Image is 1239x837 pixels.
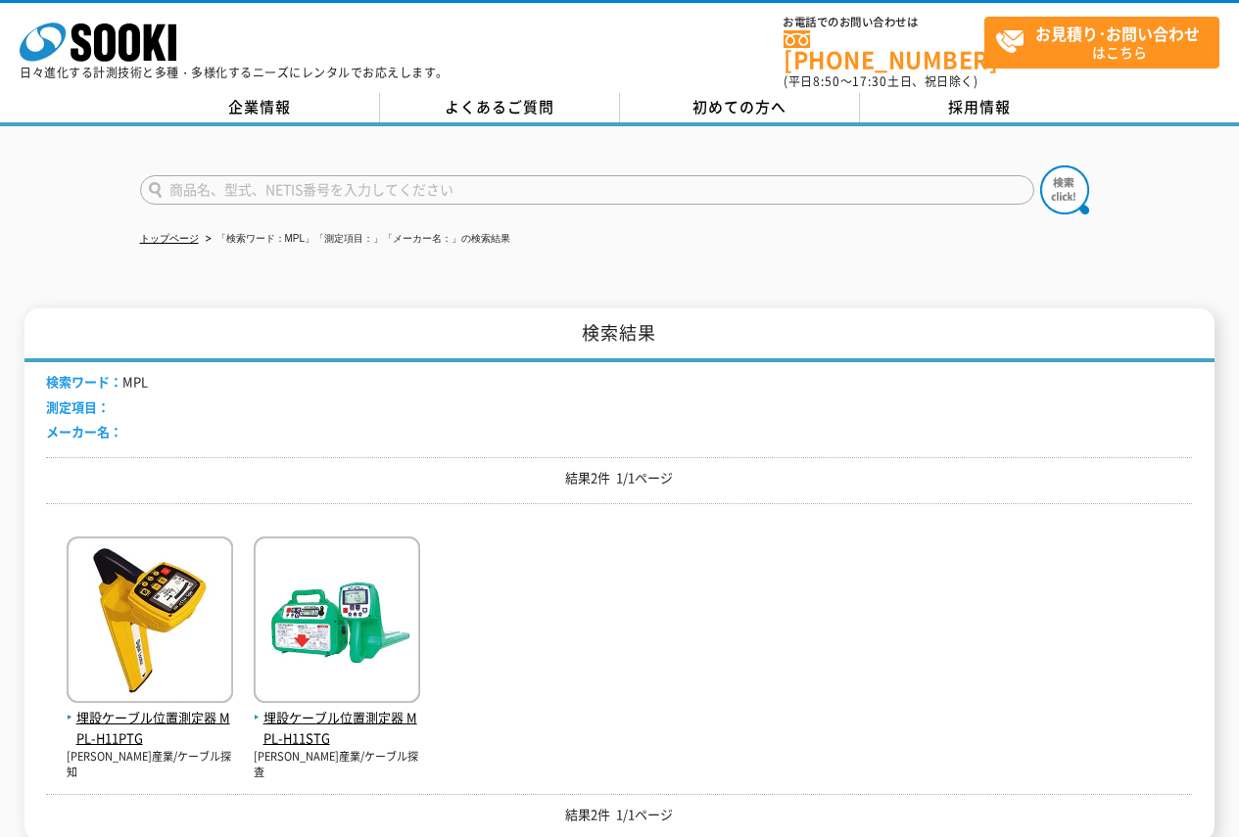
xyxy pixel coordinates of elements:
[67,749,233,781] p: [PERSON_NAME]産業/ケーブル探知
[254,687,420,748] a: 埋設ケーブル位置測定器 MPL-H11STG
[46,468,1192,488] p: 結果2件 1/1ページ
[67,708,233,749] span: 埋設ケーブル位置測定器 MPL-H11PTG
[46,422,122,441] span: メーカー名：
[1035,22,1200,45] strong: お見積り･お問い合わせ
[784,30,984,70] a: [PHONE_NUMBER]
[813,72,840,90] span: 8:50
[67,536,233,708] img: MPL-H11PTG
[202,229,511,250] li: 「検索ワード：MPL」「測定項目：」「メーカー名：」の検索結果
[620,93,860,122] a: 初めての方へ
[46,805,1192,825] p: 結果2件 1/1ページ
[995,18,1218,67] span: はこちら
[380,93,620,122] a: よくあるご質問
[46,372,122,391] span: 検索ワード：
[46,372,148,393] li: MPL
[254,749,420,781] p: [PERSON_NAME]産業/ケーブル探査
[140,233,199,244] a: トップページ
[692,96,786,117] span: 初めての方へ
[140,93,380,122] a: 企業情報
[67,687,233,748] a: 埋設ケーブル位置測定器 MPL-H11PTG
[860,93,1100,122] a: 採用情報
[852,72,887,90] span: 17:30
[784,17,984,28] span: お電話でのお問い合わせは
[24,308,1214,362] h1: 検索結果
[984,17,1219,69] a: お見積り･お問い合わせはこちら
[46,397,110,416] span: 測定項目：
[254,536,420,708] img: MPL-H11STG
[140,175,1034,205] input: 商品名、型式、NETIS番号を入力してください
[1040,165,1089,214] img: btn_search.png
[784,72,977,90] span: (平日 ～ 土日、祝日除く)
[20,67,449,78] p: 日々進化する計測技術と多種・多様化するニーズにレンタルでお応えします。
[254,708,420,749] span: 埋設ケーブル位置測定器 MPL-H11STG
